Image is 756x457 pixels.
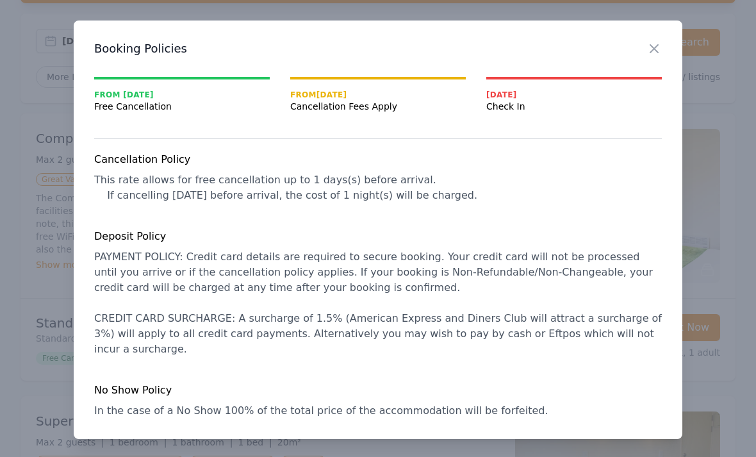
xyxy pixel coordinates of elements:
[94,174,477,201] span: This rate allows for free cancellation up to 1 days(s) before arrival. If cancelling [DATE] befor...
[486,90,662,100] span: [DATE]
[94,152,662,167] h4: Cancellation Policy
[94,90,270,100] span: From [DATE]
[94,229,662,244] h4: Deposit Policy
[290,100,466,113] span: Cancellation Fees Apply
[94,404,548,417] span: In the case of a No Show 100% of the total price of the accommodation will be forfeited.
[94,77,662,113] nav: Progress mt-20
[94,383,662,398] h4: No Show Policy
[290,90,466,100] span: From [DATE]
[94,251,665,355] span: PAYMENT POLICY: Credit card details are required to secure booking. Your credit card will not be ...
[94,41,662,56] h3: Booking Policies
[486,100,662,113] span: Check In
[94,100,270,113] span: Free Cancellation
